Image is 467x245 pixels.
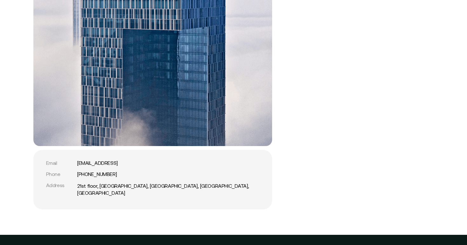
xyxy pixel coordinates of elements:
div: Email [46,160,75,166]
a: 21st floor, [GEOGRAPHIC_DATA], [GEOGRAPHIC_DATA], [GEOGRAPHIC_DATA], [GEOGRAPHIC_DATA] [77,182,259,197]
div: Phone [46,171,75,177]
a: [PHONE_NUMBER] [77,171,117,177]
div: Address [46,182,75,188]
a: [EMAIL_ADDRESS] [77,160,118,166]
